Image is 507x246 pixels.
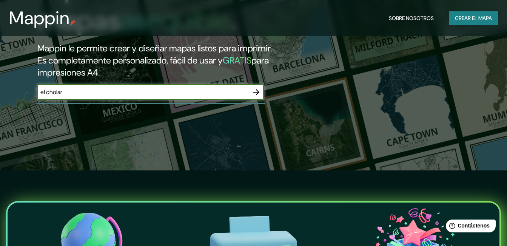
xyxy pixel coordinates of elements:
input: Elige tu lugar favorito [37,88,249,96]
button: Crear el mapa [449,11,498,25]
font: Crear el mapa [455,14,492,23]
h3: Mappin [9,8,70,29]
font: Sobre nosotros [389,14,434,23]
h5: GRATIS [223,54,251,66]
iframe: Help widget launcher [440,217,499,238]
img: mappin-pin [70,20,76,26]
h2: Mappin le permite crear y diseñar mapas listos para imprimir. Es completamente personalizado, fác... [37,42,291,79]
button: Sobre nosotros [386,11,437,25]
